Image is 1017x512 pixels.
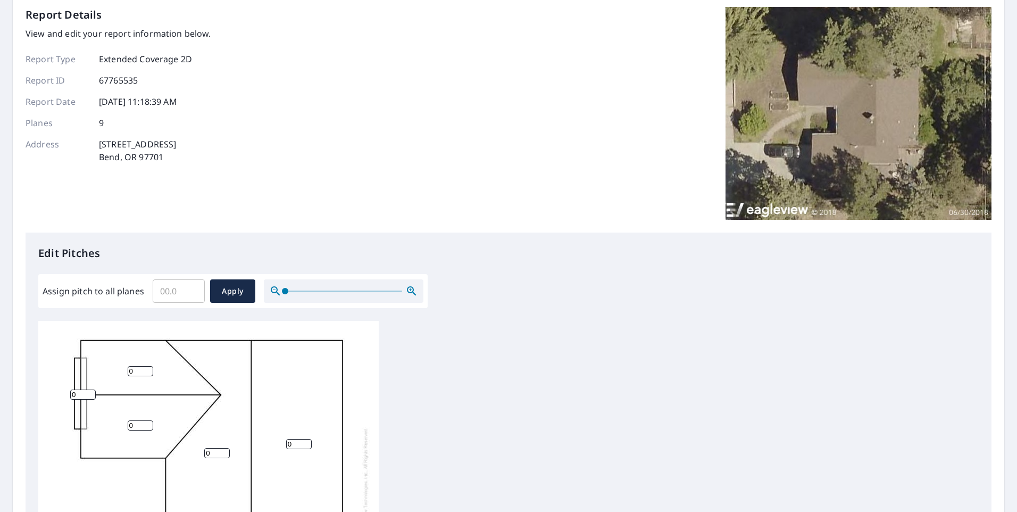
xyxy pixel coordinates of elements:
[219,285,247,298] span: Apply
[99,53,192,65] p: Extended Coverage 2D
[99,138,176,163] p: [STREET_ADDRESS] Bend, OR 97701
[43,285,144,298] label: Assign pitch to all planes
[38,245,979,261] p: Edit Pitches
[26,95,89,108] p: Report Date
[210,279,255,303] button: Apply
[26,7,102,23] p: Report Details
[26,27,211,40] p: View and edit your report information below.
[26,74,89,87] p: Report ID
[153,276,205,306] input: 00.0
[726,7,991,220] img: Top image
[99,117,104,129] p: 9
[26,138,89,163] p: Address
[99,74,138,87] p: 67765535
[26,53,89,65] p: Report Type
[99,95,177,108] p: [DATE] 11:18:39 AM
[26,117,89,129] p: Planes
